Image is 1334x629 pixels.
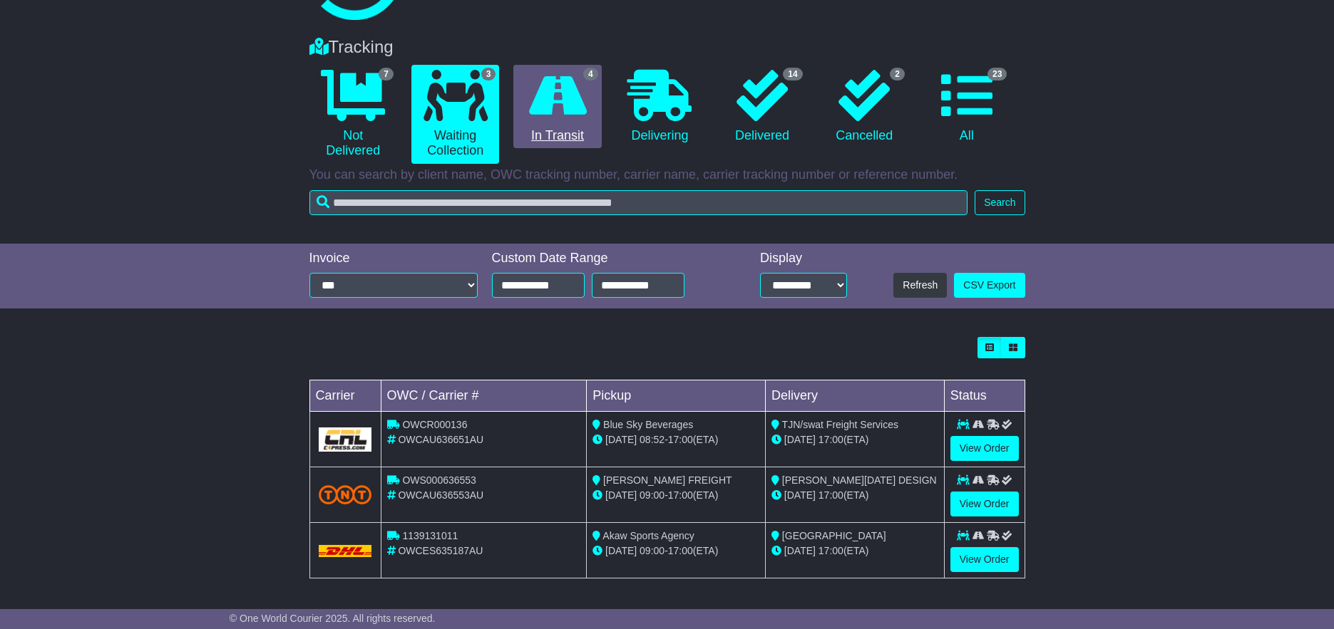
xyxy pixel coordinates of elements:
[668,545,693,556] span: 17:00
[583,68,598,80] span: 4
[616,65,704,149] a: Delivering
[784,545,816,556] span: [DATE]
[492,251,721,266] div: Custom Date Range
[975,190,1025,215] button: Search
[718,65,806,149] a: 14 Delivered
[950,492,1019,516] a: View Order
[950,436,1019,461] a: View Order
[513,65,601,149] a: 4 In Transit
[950,547,1019,572] a: View Order
[782,474,937,486] span: [PERSON_NAME][DATE] DESIGN
[819,489,843,501] span: 17:00
[398,489,483,501] span: OWCAU636553AU
[893,273,947,298] button: Refresh
[319,427,372,452] img: GetCarrierServiceLogo
[402,474,476,486] span: OWS000636553
[605,545,637,556] span: [DATE]
[302,37,1032,58] div: Tracking
[760,251,847,266] div: Display
[309,65,397,164] a: 7 Not Delivered
[782,530,886,541] span: [GEOGRAPHIC_DATA]
[784,489,816,501] span: [DATE]
[411,65,499,164] a: 3 Waiting Collection
[481,68,496,80] span: 3
[309,167,1025,183] p: You can search by client name, OWC tracking number, carrier name, carrier tracking number or refe...
[890,68,905,80] span: 2
[819,545,843,556] span: 17:00
[771,432,938,447] div: (ETA)
[954,273,1025,298] a: CSV Export
[603,474,732,486] span: [PERSON_NAME] FREIGHT
[987,68,1007,80] span: 23
[668,434,693,445] span: 17:00
[765,380,944,412] td: Delivery
[398,545,483,556] span: OWCES635187AU
[603,419,693,430] span: Blue Sky Beverages
[819,434,843,445] span: 17:00
[230,613,436,624] span: © One World Courier 2025. All rights reserved.
[668,489,693,501] span: 17:00
[771,544,938,558] div: (ETA)
[782,419,898,430] span: TJN/swat Freight Services
[640,434,665,445] span: 08:52
[398,434,483,445] span: OWCAU636651AU
[319,485,372,504] img: TNT_Domestic.png
[923,65,1010,149] a: 23 All
[587,380,766,412] td: Pickup
[381,380,587,412] td: OWC / Carrier #
[592,544,759,558] div: - (ETA)
[602,530,694,541] span: Akaw Sports Agency
[592,432,759,447] div: - (ETA)
[944,380,1025,412] td: Status
[605,489,637,501] span: [DATE]
[821,65,908,149] a: 2 Cancelled
[640,489,665,501] span: 09:00
[592,488,759,503] div: - (ETA)
[319,545,372,556] img: DHL.png
[605,434,637,445] span: [DATE]
[309,251,478,266] div: Invoice
[402,419,467,430] span: OWCR000136
[640,545,665,556] span: 09:00
[379,68,394,80] span: 7
[784,434,816,445] span: [DATE]
[783,68,802,80] span: 14
[309,380,381,412] td: Carrier
[771,488,938,503] div: (ETA)
[402,530,458,541] span: 1139131011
